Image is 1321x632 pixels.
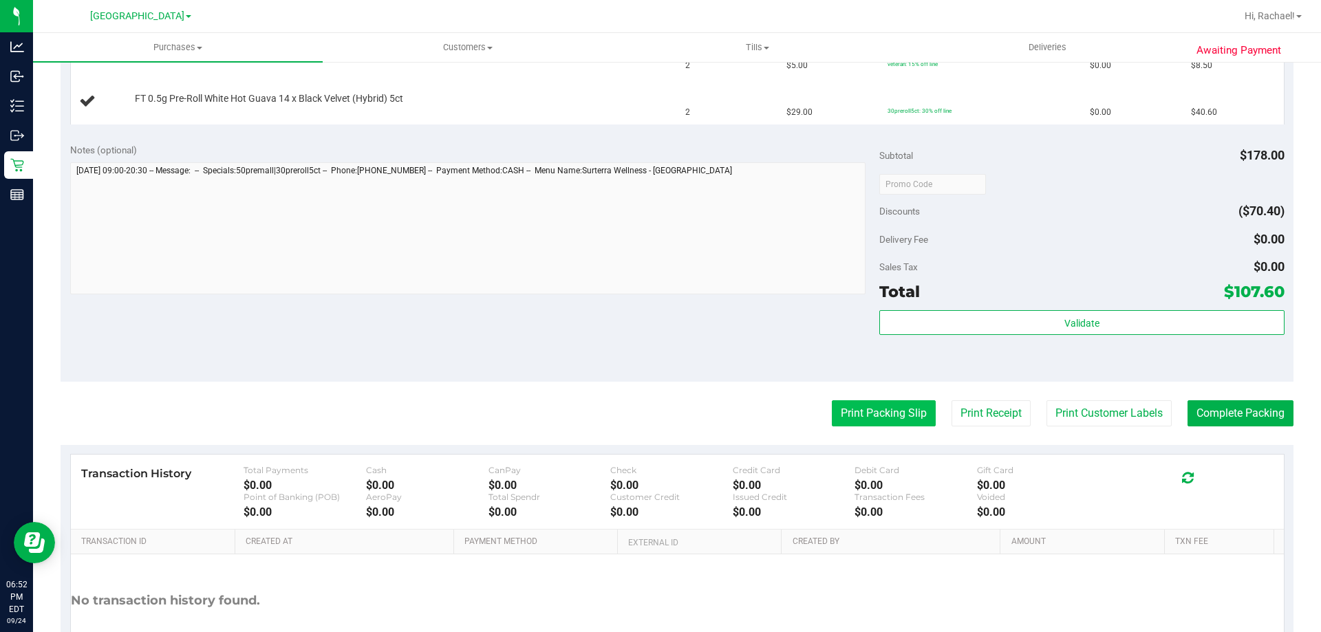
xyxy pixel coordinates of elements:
div: $0.00 [977,479,1099,492]
a: Created By [793,536,995,547]
div: $0.00 [366,479,488,492]
th: External ID [617,530,781,554]
span: Customers [323,41,612,54]
p: 06:52 PM EDT [6,578,27,615]
span: Awaiting Payment [1196,43,1281,58]
div: $0.00 [855,505,977,519]
span: ($70.40) [1238,204,1285,218]
span: $0.00 [1090,59,1111,72]
span: 2 [685,59,690,72]
span: Tills [613,41,901,54]
div: Customer Credit [610,492,733,502]
div: Debit Card [855,465,977,475]
span: Delivery Fee [879,234,928,245]
p: 09/24 [6,615,27,626]
a: Deliveries [903,33,1192,62]
span: Hi, Rachael! [1245,10,1295,21]
div: Credit Card [733,465,855,475]
a: Purchases [33,33,323,62]
span: $5.00 [786,59,808,72]
inline-svg: Analytics [10,40,24,54]
div: CanPay [488,465,611,475]
button: Print Customer Labels [1046,400,1172,426]
div: Check [610,465,733,475]
div: Total Spendr [488,492,611,502]
div: Point of Banking (POB) [244,492,366,502]
div: $0.00 [855,479,977,492]
span: Purchases [33,41,323,54]
span: 30preroll5ct: 30% off line [888,107,952,114]
span: 2 [685,106,690,119]
inline-svg: Inbound [10,69,24,83]
a: Created At [246,536,448,547]
a: Tills [612,33,902,62]
inline-svg: Outbound [10,129,24,142]
button: Complete Packing [1188,400,1293,426]
div: Issued Credit [733,492,855,502]
span: $0.00 [1254,232,1285,246]
span: $40.60 [1191,106,1217,119]
div: $0.00 [977,505,1099,519]
span: FT 0.5g Pre-Roll White Hot Guava 14 x Black Velvet (Hybrid) 5ct [135,92,403,105]
div: AeroPay [366,492,488,502]
div: $0.00 [610,479,733,492]
div: Cash [366,465,488,475]
iframe: Resource center [14,522,55,563]
a: Payment Method [464,536,612,547]
div: $0.00 [488,505,611,519]
span: $107.60 [1224,282,1285,301]
span: Deliveries [1010,41,1085,54]
span: Total [879,282,920,301]
button: Validate [879,310,1284,335]
div: $0.00 [488,479,611,492]
span: Validate [1064,318,1099,329]
div: Transaction Fees [855,492,977,502]
div: $0.00 [244,479,366,492]
div: $0.00 [610,505,733,519]
span: Subtotal [879,150,913,161]
div: Voided [977,492,1099,502]
span: $29.00 [786,106,813,119]
span: veteran: 15% off line [888,61,938,67]
button: Print Receipt [952,400,1031,426]
inline-svg: Inventory [10,99,24,113]
div: $0.00 [733,505,855,519]
div: $0.00 [733,479,855,492]
a: Amount [1011,536,1159,547]
div: $0.00 [366,505,488,519]
inline-svg: Retail [10,158,24,172]
a: Transaction ID [81,536,230,547]
span: $0.00 [1254,259,1285,274]
div: Gift Card [977,465,1099,475]
span: Discounts [879,199,920,224]
span: $8.50 [1191,59,1212,72]
span: [GEOGRAPHIC_DATA] [90,10,184,22]
a: Customers [323,33,612,62]
span: $178.00 [1240,148,1285,162]
span: Notes (optional) [70,144,137,155]
button: Print Packing Slip [832,400,936,426]
inline-svg: Reports [10,188,24,201]
div: Total Payments [244,465,366,475]
div: $0.00 [244,505,366,519]
span: Sales Tax [879,261,918,272]
input: Promo Code [879,174,986,195]
a: Txn Fee [1175,536,1268,547]
span: $0.00 [1090,106,1111,119]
